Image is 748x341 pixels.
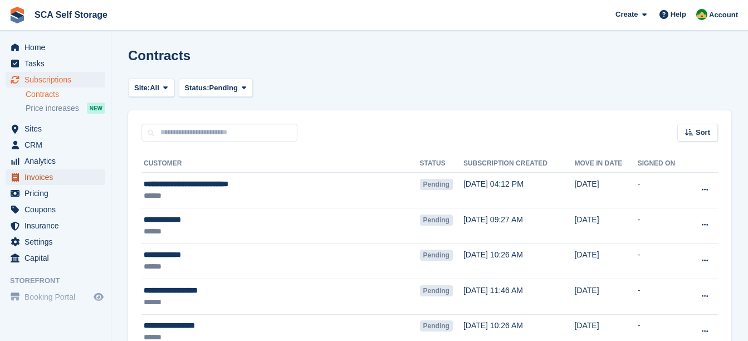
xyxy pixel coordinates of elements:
img: stora-icon-8386f47178a22dfd0bd8f6a31ec36ba5ce8667c1dd55bd0f319d3a0aa187defe.svg [9,7,26,23]
span: Tasks [25,56,91,71]
td: [DATE] 11:46 AM [463,279,575,314]
span: Pending [420,215,453,226]
span: All [150,82,159,94]
span: Booking Portal [25,289,91,305]
a: menu [6,40,105,55]
span: Analytics [25,153,91,169]
a: menu [6,234,105,250]
span: Pricing [25,186,91,201]
th: Status [420,155,463,173]
span: Sort [696,127,710,138]
a: menu [6,289,105,305]
div: NEW [87,103,105,114]
td: - [638,208,687,243]
a: menu [6,153,105,169]
span: Invoices [25,169,91,185]
td: [DATE] [574,208,637,243]
span: Pending [209,82,238,94]
span: Create [615,9,638,20]
span: Capital [25,250,91,266]
th: Customer [141,155,420,173]
a: menu [6,218,105,233]
a: menu [6,186,105,201]
span: Pending [420,320,453,332]
span: Home [25,40,91,55]
th: Move in date [574,155,637,173]
a: menu [6,56,105,71]
td: [DATE] [574,173,637,208]
span: Price increases [26,103,79,114]
a: menu [6,250,105,266]
td: - [638,279,687,314]
a: menu [6,169,105,185]
span: Pending [420,250,453,261]
button: Status: Pending [179,79,253,97]
span: Subscriptions [25,72,91,87]
a: menu [6,137,105,153]
span: Account [709,9,738,21]
td: [DATE] [574,279,637,314]
span: Pending [420,285,453,296]
a: menu [6,202,105,217]
th: Signed on [638,155,687,173]
span: Coupons [25,202,91,217]
span: Sites [25,121,91,137]
td: [DATE] 04:12 PM [463,173,575,208]
span: Settings [25,234,91,250]
span: Insurance [25,218,91,233]
button: Site: All [128,79,174,97]
th: Subscription created [463,155,575,173]
td: [DATE] 10:26 AM [463,243,575,279]
td: - [638,173,687,208]
a: Price increases NEW [26,102,105,114]
td: - [638,243,687,279]
a: Preview store [92,290,105,304]
a: Contracts [26,89,105,100]
span: Pending [420,179,453,190]
span: Status: [185,82,209,94]
span: Help [671,9,686,20]
a: menu [6,121,105,137]
a: SCA Self Storage [30,6,112,24]
span: Storefront [10,275,111,286]
h1: Contracts [128,48,190,63]
td: [DATE] 09:27 AM [463,208,575,243]
a: menu [6,72,105,87]
span: CRM [25,137,91,153]
td: [DATE] [574,243,637,279]
span: Site: [134,82,150,94]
